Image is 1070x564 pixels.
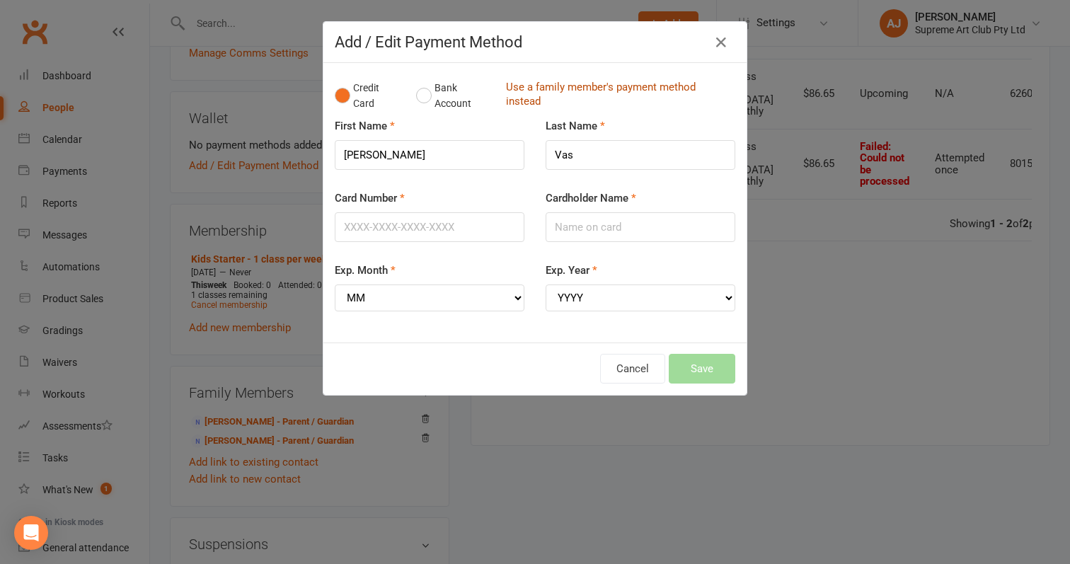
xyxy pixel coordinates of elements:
button: Cancel [600,354,665,384]
input: XXXX-XXXX-XXXX-XXXX [335,212,524,242]
label: Exp. Month [335,262,396,279]
button: Credit Card [335,74,401,117]
label: First Name [335,117,395,134]
input: Name on card [546,212,735,242]
label: Card Number [335,190,405,207]
label: Exp. Year [546,262,597,279]
button: Bank Account [416,74,495,117]
label: Last Name [546,117,605,134]
h4: Add / Edit Payment Method [335,33,735,51]
div: Open Intercom Messenger [14,516,48,550]
label: Cardholder Name [546,190,636,207]
button: Close [710,31,732,54]
a: Use a family member's payment method instead [506,80,728,112]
